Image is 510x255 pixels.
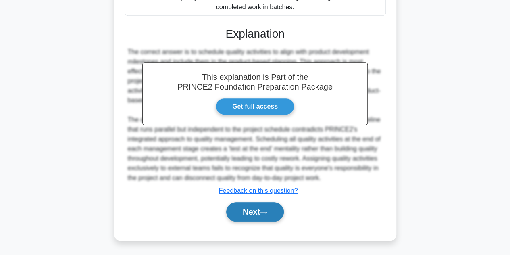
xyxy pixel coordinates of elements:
h3: Explanation [129,27,381,41]
a: Feedback on this question? [219,187,298,194]
button: Next [226,202,284,222]
a: Get full access [216,98,294,115]
div: The correct answer is to schedule quality activities to align with product development milestones... [128,47,383,183]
